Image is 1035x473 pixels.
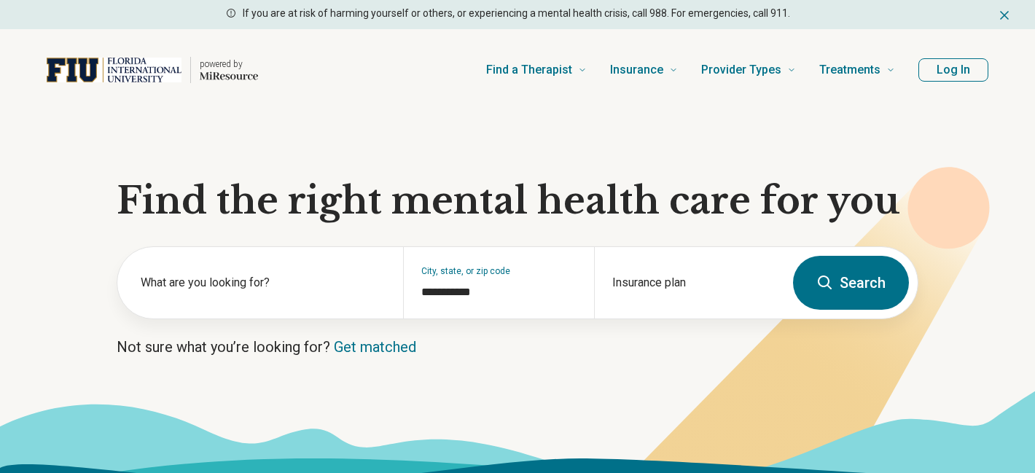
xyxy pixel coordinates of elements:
span: Find a Therapist [486,60,572,80]
h1: Find the right mental health care for you [117,179,918,223]
p: If you are at risk of harming yourself or others, or experiencing a mental health crisis, call 98... [243,6,790,21]
a: Get matched [334,338,416,356]
p: Not sure what you’re looking for? [117,337,918,357]
span: Insurance [610,60,663,80]
button: Log In [918,58,988,82]
label: What are you looking for? [141,274,386,292]
button: Search [793,256,909,310]
p: powered by [200,58,258,70]
button: Dismiss [997,6,1012,23]
a: Treatments [819,41,895,99]
a: Find a Therapist [486,41,587,99]
span: Provider Types [701,60,781,80]
span: Treatments [819,60,880,80]
a: Home page [47,47,258,93]
a: Insurance [610,41,678,99]
a: Provider Types [701,41,796,99]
